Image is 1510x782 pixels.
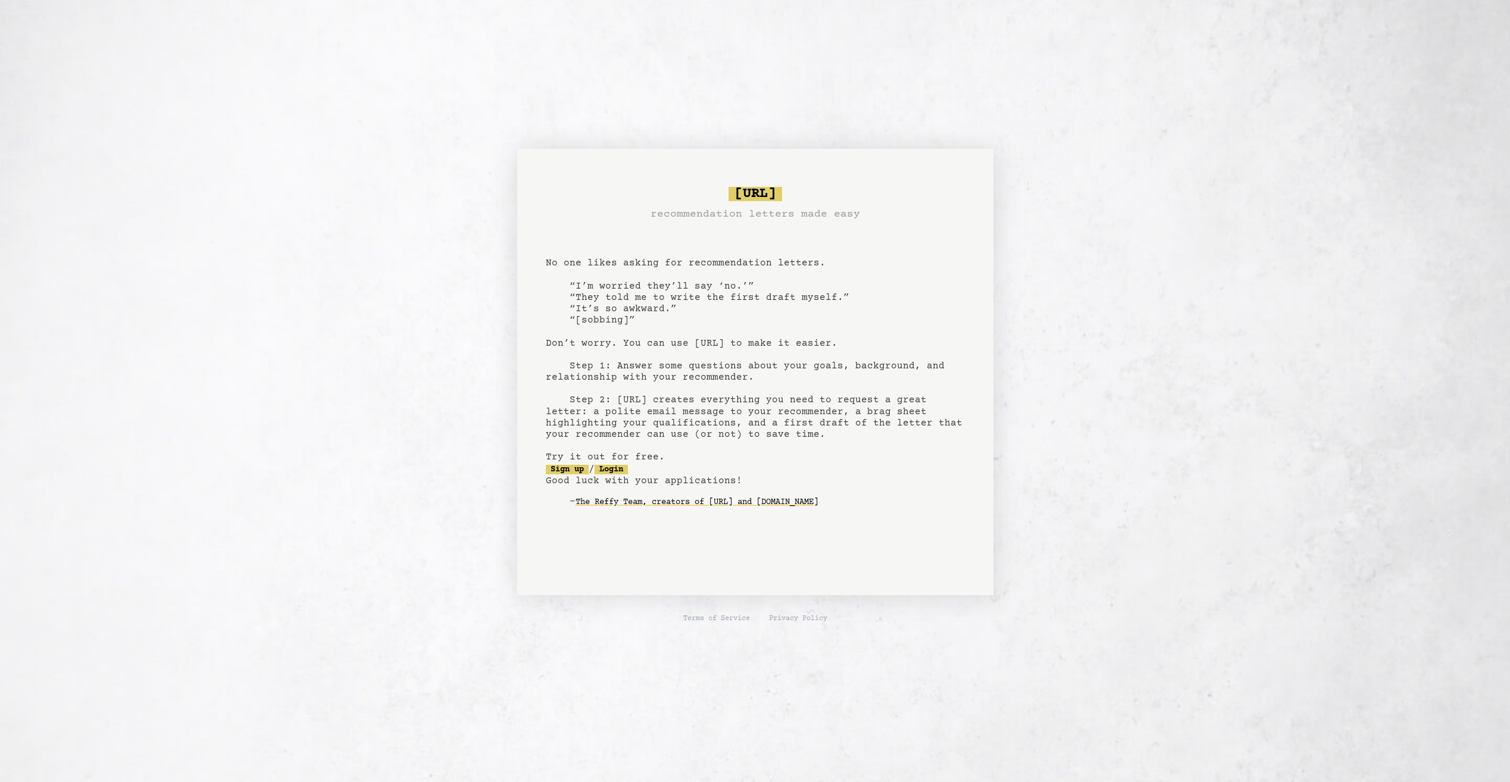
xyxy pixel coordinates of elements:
a: Login [595,465,628,474]
span: [URL] [729,187,782,201]
a: Terms of Service [683,614,750,624]
h3: recommendation letters made easy [651,206,860,223]
a: Sign up [546,465,589,474]
div: - [570,496,965,508]
pre: No one likes asking for recommendation letters. “I’m worried they’ll say ‘no.’” “They told me to ... [546,182,965,531]
a: Privacy Policy [769,614,827,624]
a: The Reffy Team, creators of [URL] and [DOMAIN_NAME] [576,493,818,512]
